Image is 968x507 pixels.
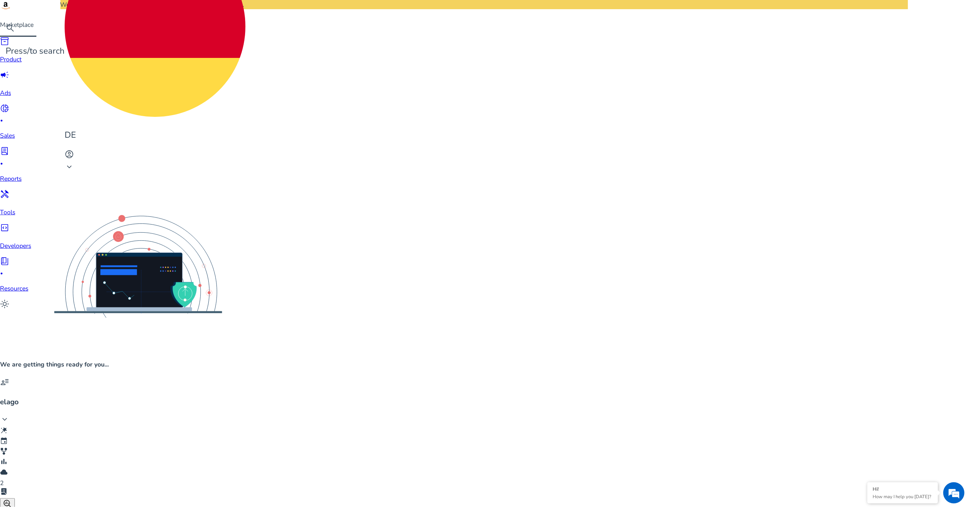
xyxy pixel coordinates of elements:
div: Hi! [873,486,933,493]
p: DE [65,129,245,141]
span: account_circle [65,150,74,159]
span: keyboard_arrow_down [65,162,74,172]
p: How may I help you today? [873,494,933,500]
